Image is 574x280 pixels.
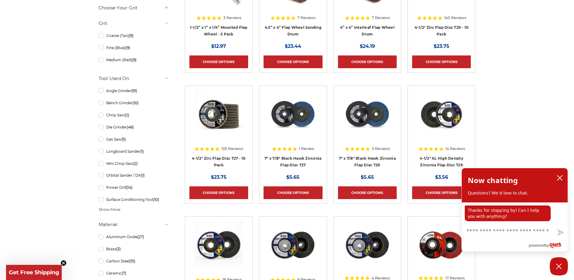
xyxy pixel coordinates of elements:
h5: Material [99,221,169,228]
span: (2) [125,113,129,117]
span: (7) [122,271,126,275]
img: 7" x 7/8" Black Hawk Zirconia Flap Disc T29 [343,90,392,138]
span: (46) [127,125,134,129]
img: 4.5" BHA Alpha Disc [417,221,466,269]
span: (9) [132,58,136,62]
a: 4-1/2" XL High Density Zirconia Flap Disc T29 [412,90,471,149]
a: Mini Chop Saw [99,158,169,169]
h5: Grit [99,20,169,27]
a: Angle Grinder [99,85,169,96]
img: high density flap disc with screw hub [269,221,317,269]
a: Die Grinder [99,122,169,132]
img: 4-1/2" XL High Density Zirconia Flap Disc T27 [195,221,243,269]
span: (10) [153,197,159,202]
a: Carbon Steel [99,256,169,266]
a: Choose Options [412,186,471,199]
a: Choose Options [264,186,322,199]
span: (27) [137,235,144,239]
span: (15) [130,259,135,263]
span: (9) [126,45,130,50]
p: Thanks for stopping by! Can I help you with anything? [465,205,551,221]
a: Power Drill [99,182,169,193]
h2: Now chatting [468,174,518,186]
span: (1) [140,149,144,154]
button: Send message [553,226,568,240]
span: $23.75 [211,174,227,180]
a: Choose Options [264,55,322,68]
a: high density flap disc with screw hub [264,221,322,280]
a: Choose Options [338,55,397,68]
a: 4-1/2" XL High Density Zirconia Flap Disc T27 [189,221,248,280]
span: by [545,242,549,249]
a: Coarse (Tan) [99,30,169,41]
span: 7 Reviews [372,16,390,20]
a: Surface Conditioning Tool [99,194,169,205]
a: Medium (Red) [99,55,169,65]
a: Choose Options [189,186,248,199]
a: Orbital Sander / DA [99,170,169,181]
h5: Choose Your Grit [99,4,169,12]
a: Black Hawk 4-1/2" x 7/8" Flap Disc Type 27 - 10 Pack [189,90,248,149]
span: $23.44 [285,43,301,49]
a: 7 inch Zirconia flap disc [264,90,322,149]
a: Brass [99,244,169,254]
a: 7" x 7/8" Black Hawk Zirconia Flap Disc T29 [338,90,397,149]
span: 7 Reviews [297,16,316,20]
span: (10) [133,101,139,105]
a: Chop Saw [99,110,169,120]
a: Zirconia flap disc with screw hub [338,221,397,280]
span: $5.65 [361,174,374,180]
a: 7" x 7/8" Black Hawk Zirconia Flap Disc T27 [264,156,321,168]
img: 4-1/2" XL High Density Zirconia Flap Disc T29 [417,90,466,138]
button: close chatbox [555,173,565,182]
button: Close teaser [61,260,67,266]
div: olark chatbox [461,168,568,252]
a: 7" x 7/8" Black Hawk Zirconia Flap Disc T29 [339,156,396,168]
a: Gas Saw [99,134,169,145]
span: 14 Reviews [445,147,465,151]
div: Get Free ShippingClose teaser [6,265,62,280]
span: 5 Reviews [372,147,390,151]
a: Powered by Olark [529,240,568,251]
a: Aluminum Oxide [99,232,169,242]
span: 105 Reviews [221,147,243,151]
span: Get Free Shipping [9,269,59,276]
span: (5) [121,137,126,142]
span: 140 Reviews [444,16,466,20]
a: 4-1/2" Zirc Flap Disc T27 - 10 Pack [192,156,246,168]
span: $24.19 [360,43,375,49]
a: 4-1/2" XL High Density Zirconia Flap Disc T29 [420,156,463,168]
button: Close Chatbox [550,257,568,275]
div: chat [462,202,568,224]
a: Choose Options [412,55,471,68]
a: Bench Grinder [99,98,169,108]
span: (91) [131,88,137,93]
img: Zirconia flap disc with screw hub [343,221,392,269]
span: 3 Reviews [223,16,241,20]
a: Choose Options [338,186,397,199]
span: Show More [99,207,120,213]
h5: Tool Used On [99,75,169,82]
span: $3.56 [435,174,448,180]
img: Black Hawk 4-1/2" x 7/8" Flap Disc Type 27 - 10 Pack [195,90,243,138]
span: $23.75 [434,43,449,49]
span: (1) [141,173,145,178]
span: (9) [129,33,133,38]
span: (3) [116,247,121,251]
span: 1 Review [299,147,314,151]
p: Questions? We'd love to chat. [468,190,562,196]
a: Longboard Sander [99,146,169,157]
span: (14) [126,185,133,190]
span: $5.65 [286,174,300,180]
a: 1-1/2” x 1” x 1/4” Mounted Flap Wheel - 5 Pack [190,25,248,37]
img: 7 inch Zirconia flap disc [269,90,317,138]
span: $12.97 [211,43,226,49]
a: 4” x 4” Interleaf Flap Wheel Drum [340,25,395,37]
a: Ceramic [99,268,169,278]
a: Fine (Blue) [99,42,169,53]
span: powered [529,242,544,249]
a: 4-1/2" Zirc Flap Disc T29 - 10 Pack [415,25,469,37]
a: Choose Options [189,55,248,68]
a: 4.5" BHA Alpha Disc [412,221,471,280]
span: (2) [133,161,138,166]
